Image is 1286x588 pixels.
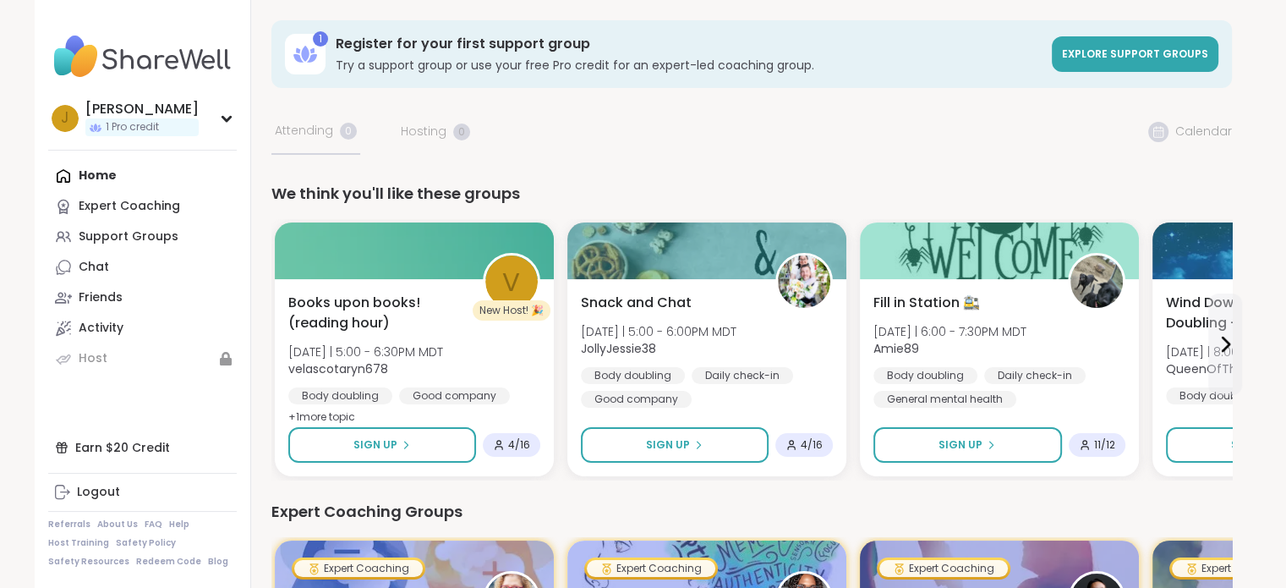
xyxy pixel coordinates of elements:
[873,323,1026,340] span: [DATE] | 6:00 - 7:30PM MDT
[79,259,109,276] div: Chat
[581,391,692,408] div: Good company
[97,519,138,530] a: About Us
[48,432,237,463] div: Earn $20 Credit
[873,391,1016,408] div: General mental health
[873,427,1062,463] button: Sign Up
[79,320,123,337] div: Activity
[288,387,392,404] div: Body doubling
[208,556,228,568] a: Blog
[1062,47,1208,61] span: Explore support groups
[294,560,423,577] div: Expert Coaching
[508,438,530,452] span: 4 / 16
[1070,256,1123,308] img: Amie89
[984,367,1086,384] div: Daily check-in
[801,438,823,452] span: 4 / 16
[61,107,68,129] span: J
[271,500,1232,524] div: Expert Coaching Groups
[85,100,199,118] div: [PERSON_NAME]
[48,191,237,222] a: Expert Coaching
[288,293,464,333] span: Books upon books!(reading hour)
[48,252,237,283] a: Chat
[692,367,793,384] div: Daily check-in
[48,477,237,508] a: Logout
[587,560,715,577] div: Expert Coaching
[48,556,129,568] a: Safety Resources
[1052,36,1218,72] a: Explore support groups
[646,437,690,453] span: Sign Up
[353,437,397,453] span: Sign Up
[48,519,90,530] a: Referrals
[336,57,1042,74] h3: Try a support group or use your free Pro credit for an expert-led coaching group.
[79,228,178,245] div: Support Groups
[873,367,977,384] div: Body doubling
[778,256,830,308] img: JollyJessie38
[106,120,159,135] span: 1 Pro credit
[271,182,1232,206] div: We think you'll like these groups
[145,519,162,530] a: FAQ
[79,198,180,215] div: Expert Coaching
[79,350,107,367] div: Host
[313,31,328,47] div: 1
[581,427,769,463] button: Sign Up
[48,313,237,343] a: Activity
[1094,438,1115,452] span: 11 / 12
[473,300,550,321] div: New Host! 🎉
[79,289,123,306] div: Friends
[1166,360,1275,377] b: QueenOfTheNight
[288,360,388,377] b: velascotaryn678
[136,556,201,568] a: Redeem Code
[581,323,736,340] span: [DATE] | 5:00 - 6:00PM MDT
[873,293,980,313] span: Fill in Station 🚉
[1166,387,1270,404] div: Body doubling
[116,537,176,549] a: Safety Policy
[48,343,237,374] a: Host
[879,560,1008,577] div: Expert Coaching
[1231,437,1275,453] span: Sign Up
[288,427,476,463] button: Sign Up
[48,27,237,86] img: ShareWell Nav Logo
[48,537,109,549] a: Host Training
[581,367,685,384] div: Body doubling
[336,35,1042,53] h3: Register for your first support group
[399,387,510,404] div: Good company
[169,519,189,530] a: Help
[502,262,520,302] span: v
[288,343,443,360] span: [DATE] | 5:00 - 6:30PM MDT
[77,484,120,501] div: Logout
[581,293,692,313] span: Snack and Chat
[48,283,237,313] a: Friends
[873,340,919,357] b: Amie89
[48,222,237,252] a: Support Groups
[581,340,656,357] b: JollyJessie38
[939,437,982,453] span: Sign Up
